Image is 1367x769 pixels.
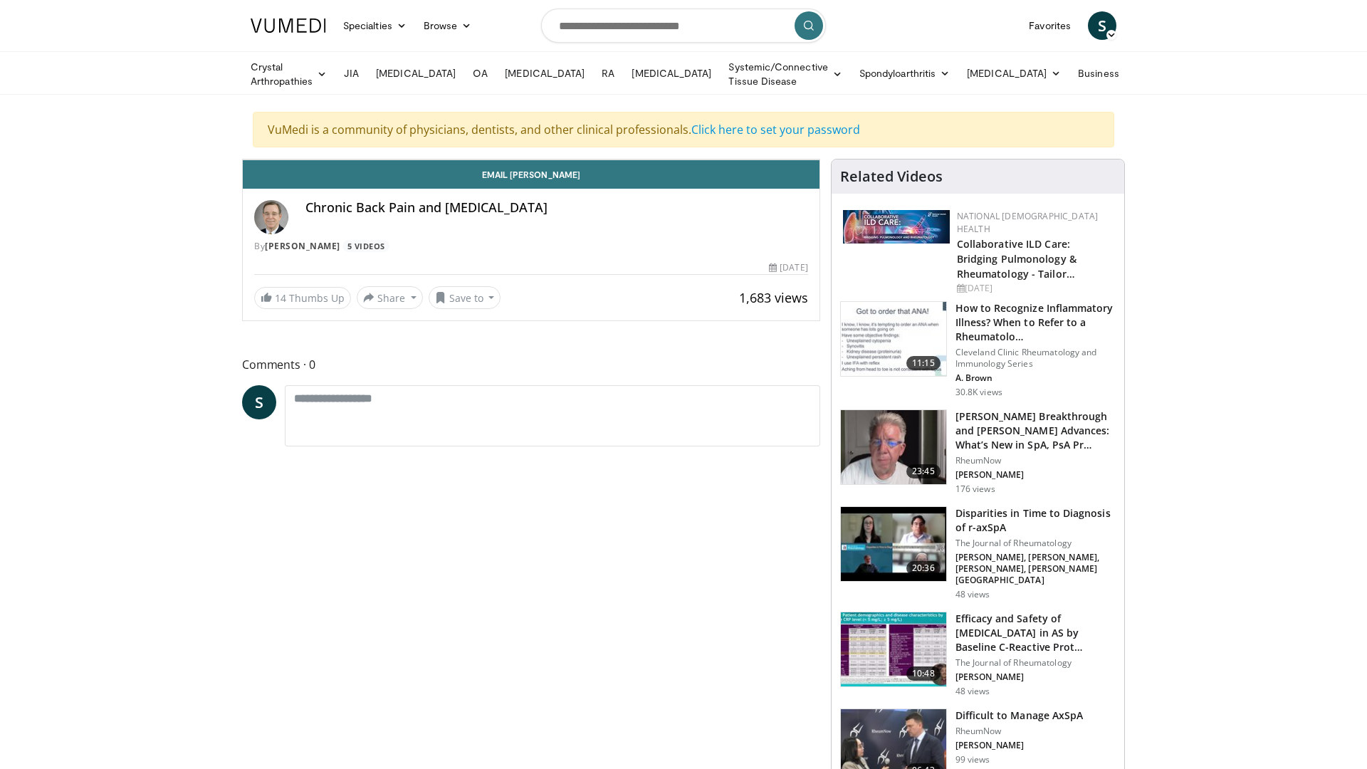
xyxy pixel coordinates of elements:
[367,59,464,88] a: [MEDICAL_DATA]
[955,469,1116,481] p: [PERSON_NAME]
[242,385,276,419] a: S
[955,506,1116,535] h3: Disparities in Time to Diagnosis of r-axSpA
[955,740,1084,751] p: [PERSON_NAME]
[955,455,1116,466] p: RheumNow
[541,9,826,43] input: Search topics, interventions
[906,356,941,370] span: 11:15
[254,200,288,234] img: Avatar
[335,59,367,88] a: JIA
[739,289,808,306] span: 1,683 views
[955,372,1116,384] p: A. Brown
[955,726,1084,737] p: RheumNow
[957,237,1077,281] a: Collaborative ILD Care: Bridging Pulmonology & Rheumatology - Tailor…
[955,754,990,765] p: 99 views
[275,291,286,305] span: 14
[265,240,340,252] a: [PERSON_NAME]
[906,666,941,681] span: 10:48
[955,671,1116,683] p: [PERSON_NAME]
[342,240,389,252] a: 5 Videos
[841,410,946,484] img: 5a27bd8b-645f-4486-b166-3110322240fa.150x105_q85_crop-smart_upscale.jpg
[251,19,326,33] img: VuMedi Logo
[841,507,946,581] img: a8782062-ff26-4f00-a398-04a8fa541200.150x105_q85_crop-smart_upscale.jpg
[335,11,415,40] a: Specialties
[955,483,995,495] p: 176 views
[254,287,351,309] a: 14 Thumbs Up
[593,59,623,88] a: RA
[957,282,1113,295] div: [DATE]
[1088,11,1116,40] a: S
[955,657,1116,669] p: The Journal of Rheumatology
[841,302,946,376] img: 5cecf4a9-46a2-4e70-91ad-1322486e7ee4.150x105_q85_crop-smart_upscale.jpg
[429,286,501,309] button: Save to
[1020,11,1079,40] a: Favorites
[840,301,1116,398] a: 11:15 How to Recognize Inflammatory Illness? When to Refer to a Rheumatolo… Cleveland Clinic Rheu...
[955,552,1116,586] p: [PERSON_NAME], [PERSON_NAME], [PERSON_NAME], [PERSON_NAME][GEOGRAPHIC_DATA]
[242,355,820,374] span: Comments 0
[955,538,1116,549] p: The Journal of Rheumatology
[242,60,335,88] a: Crystal Arthropathies
[906,561,941,575] span: 20:36
[691,122,860,137] a: Click here to set your password
[851,59,958,88] a: Spondyloarthritis
[955,347,1116,370] p: Cleveland Clinic Rheumatology and Immunology Series
[720,60,850,88] a: Systemic/Connective Tissue Disease
[357,286,423,309] button: Share
[843,210,950,244] img: 7e341e47-e122-4d5e-9c74-d0a8aaff5d49.jpg.150x105_q85_autocrop_double_scale_upscale_version-0.2.jpg
[955,409,1116,452] h3: [PERSON_NAME] Breakthrough and [PERSON_NAME] Advances: What’s New in SpA, PsA Pr…
[955,686,990,697] p: 48 views
[958,59,1069,88] a: [MEDICAL_DATA]
[840,168,943,185] h4: Related Videos
[955,589,990,600] p: 48 views
[840,612,1116,697] a: 10:48 Efficacy and Safety of [MEDICAL_DATA] in AS by Baseline C-Reactive Prot… The Journal of Rhe...
[305,200,808,216] h4: Chronic Back Pain and [MEDICAL_DATA]
[623,59,720,88] a: [MEDICAL_DATA]
[840,506,1116,600] a: 20:36 Disparities in Time to Diagnosis of r-axSpA The Journal of Rheumatology [PERSON_NAME], [PER...
[955,301,1116,344] h3: How to Recognize Inflammatory Illness? When to Refer to a Rheumatolo…
[464,59,496,88] a: OA
[243,159,819,160] video-js: Video Player
[957,210,1099,235] a: National [DEMOGRAPHIC_DATA] Health
[841,612,946,686] img: 00efb8de-7b70-436f-891e-6e3aec7298f0.150x105_q85_crop-smart_upscale.jpg
[1069,59,1142,88] a: Business
[840,409,1116,495] a: 23:45 [PERSON_NAME] Breakthrough and [PERSON_NAME] Advances: What’s New in SpA, PsA Pr… RheumNow ...
[906,464,941,478] span: 23:45
[955,612,1116,654] h3: Efficacy and Safety of [MEDICAL_DATA] in AS by Baseline C-Reactive Prot…
[955,387,1002,398] p: 30.8K views
[254,240,808,253] div: By
[769,261,807,274] div: [DATE]
[253,112,1114,147] div: VuMedi is a community of physicians, dentists, and other clinical professionals.
[243,160,819,189] a: Email [PERSON_NAME]
[955,708,1084,723] h3: Difficult to Manage AxSpA
[496,59,593,88] a: [MEDICAL_DATA]
[415,11,481,40] a: Browse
